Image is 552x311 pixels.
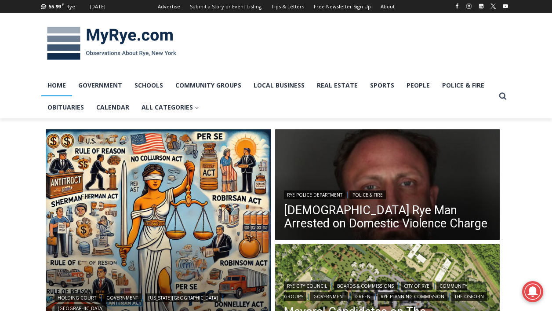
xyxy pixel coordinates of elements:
a: Local Business [247,74,311,96]
a: Boards & Commissions [334,282,397,290]
a: Rye Planning Commission [378,292,447,301]
a: City of Rye [401,282,432,290]
div: | [284,189,491,199]
a: [US_STATE][GEOGRAPHIC_DATA] [145,293,221,302]
span: 55.99 [49,3,61,10]
a: Government [103,293,141,302]
a: Government [310,292,348,301]
a: Rye City Council [284,282,330,290]
a: Community Groups [169,74,247,96]
a: Real Estate [311,74,364,96]
a: People [400,74,436,96]
a: YouTube [500,1,511,11]
a: Schools [128,74,169,96]
a: Linkedin [476,1,487,11]
span: F [62,2,64,7]
img: (PHOTO: Rye PD arrested Michael P. O’Connell, age 42 of Rye, NY, on a domestic violence charge on... [275,129,500,242]
div: | | | | | | | [284,280,491,301]
nav: Primary Navigation [41,74,495,119]
a: The Osborn [451,292,487,301]
img: MyRye.com [41,21,182,66]
a: Community Groups [284,282,467,301]
a: Read More 42 Year Old Rye Man Arrested on Domestic Violence Charge [275,129,500,242]
div: Rye [66,3,75,11]
a: [DEMOGRAPHIC_DATA] Rye Man Arrested on Domestic Violence Charge [284,204,491,230]
a: Government [72,74,128,96]
a: Holding Court [54,293,99,302]
a: Obituaries [41,96,90,118]
a: Police & Fire [436,74,490,96]
button: View Search Form [495,88,511,104]
a: Calendar [90,96,135,118]
a: Sports [364,74,400,96]
a: X [488,1,498,11]
span: All Categories [142,102,199,112]
a: Facebook [452,1,462,11]
div: [DATE] [90,3,105,11]
a: Green [352,292,374,301]
a: Rye Police Department [284,190,345,199]
a: Instagram [464,1,474,11]
a: Home [41,74,72,96]
a: Police & Fire [349,190,386,199]
a: All Categories [135,96,205,118]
